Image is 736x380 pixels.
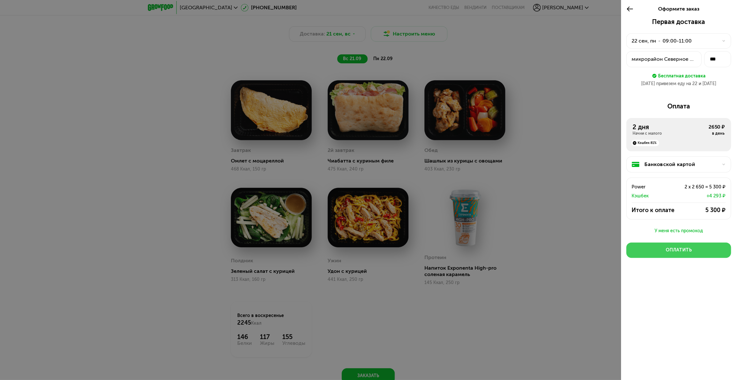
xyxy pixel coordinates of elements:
div: +4 293 ₽ [669,192,725,200]
div: Кэшбек 81% [631,140,659,146]
div: в день [709,131,725,136]
button: Оплатить [626,242,731,258]
div: 2650 ₽ [709,123,725,131]
div: 2 дня [633,123,709,131]
div: Бесплатная доставка [658,72,706,79]
button: микрорайон Северное Чертаново, 4к403 [626,51,702,67]
div: Банковской картой [644,161,718,168]
div: 5 300 ₽ [683,206,725,214]
div: Power [632,183,669,191]
div: 09:00-11:00 [663,37,692,45]
div: Итого к оплате [632,206,683,214]
span: Оформите заказ [658,6,699,12]
div: Начни с малого [633,131,709,136]
div: Первая доставка [626,18,731,26]
div: Кэшбек [632,192,669,200]
div: Оплатить [665,247,692,253]
div: 22 сен, пн [632,37,656,45]
div: • [658,37,661,45]
div: [DATE] привезем еду на 22 и [DATE] [626,81,731,87]
button: У меня есть промокод [626,227,731,235]
div: Оплата [626,102,731,110]
div: 2 x 2 650 = 5 300 ₽ [669,183,725,191]
div: микрорайон Северное Чертаново, 4к403 [632,55,696,63]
